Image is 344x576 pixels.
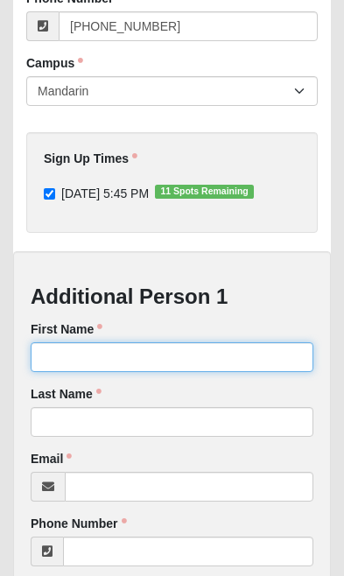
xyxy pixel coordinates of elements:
[155,185,254,199] span: 11 Spots Remaining
[26,54,83,72] label: Campus
[44,188,55,200] input: [DATE] 5:45 PM11 Spots Remaining
[31,284,313,310] h3: Additional Person 1
[44,150,137,167] label: Sign Up Times
[31,450,72,467] label: Email
[31,320,102,338] label: First Name
[31,515,127,532] label: Phone Number
[31,385,102,403] label: Last Name
[61,186,149,200] span: [DATE] 5:45 PM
